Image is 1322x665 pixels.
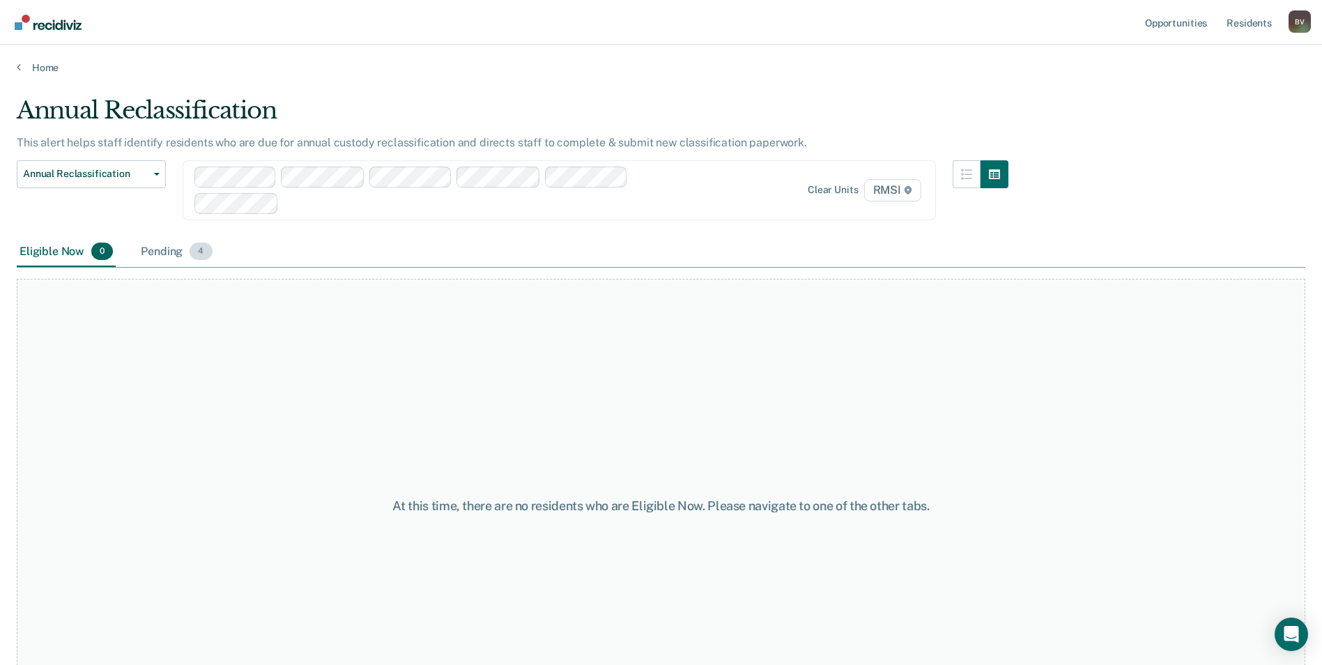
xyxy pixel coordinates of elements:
[1289,10,1311,33] div: B V
[138,237,215,268] div: Pending4
[1289,10,1311,33] button: Profile dropdown button
[15,15,82,30] img: Recidiviz
[17,61,1305,74] a: Home
[17,160,166,188] button: Annual Reclassification
[190,243,212,261] span: 4
[808,184,859,196] div: Clear units
[1275,618,1308,651] div: Open Intercom Messenger
[17,136,807,149] p: This alert helps staff identify residents who are due for annual custody reclassification and dir...
[864,179,921,201] span: RMSI
[23,168,148,180] span: Annual Reclassification
[91,243,113,261] span: 0
[17,96,1008,136] div: Annual Reclassification
[339,498,983,514] div: At this time, there are no residents who are Eligible Now. Please navigate to one of the other tabs.
[17,237,116,268] div: Eligible Now0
